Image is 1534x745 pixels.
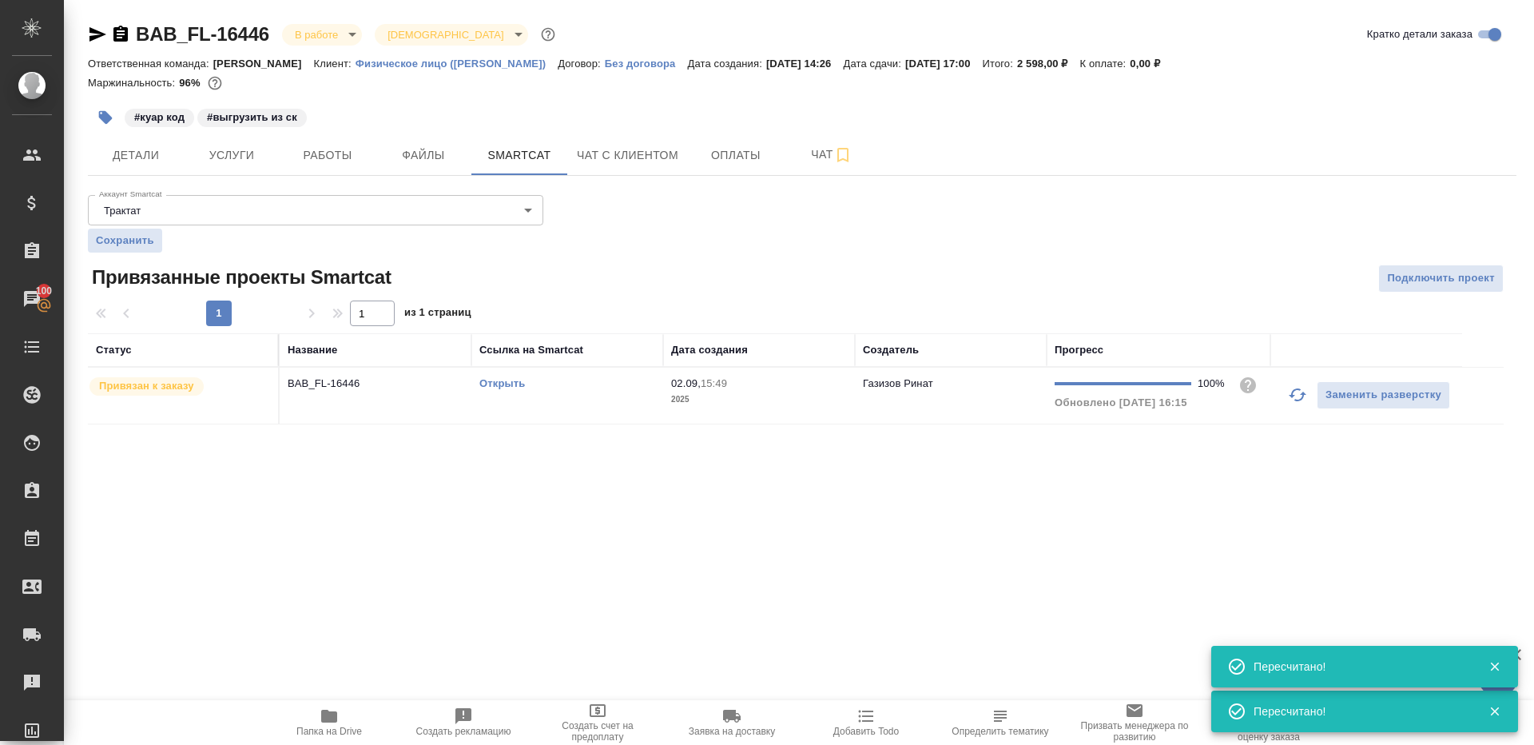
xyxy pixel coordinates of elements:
a: Открыть [479,377,525,389]
span: из 1 страниц [404,303,471,326]
p: Дата создания: [687,58,765,70]
div: Прогресс [1055,342,1103,358]
button: Закрыть [1478,659,1511,674]
span: Привязанные проекты Smartcat [88,265,391,290]
p: BAB_FL-16446 [288,376,463,392]
svg: Подписаться [833,145,852,165]
button: Доп статусы указывают на важность/срочность заказа [538,24,558,45]
span: Чат [793,145,870,165]
div: Название [288,342,337,358]
p: 2025 [671,392,847,408]
span: куар код [123,110,196,123]
span: Подключить проект [1387,269,1495,288]
button: Призвать менеджера по развитию [1067,700,1202,745]
p: Привязан к заказу [99,378,194,394]
p: Газизов Ринат [863,377,933,389]
a: BAB_FL-16446 [136,23,269,45]
span: Оплаты [697,145,774,165]
span: Заявка на доставку [689,726,775,737]
p: Дата сдачи: [844,58,905,70]
button: Сохранить [88,229,162,253]
span: Услуги [193,145,270,165]
span: Файлы [385,145,462,165]
span: Добавить Todo [833,726,899,737]
button: Скопировать ссылку на оценку заказа [1202,700,1336,745]
p: [PERSON_NAME] [213,58,314,70]
p: Итого: [983,58,1017,70]
div: Пересчитано! [1254,659,1464,675]
button: Трактат [99,204,145,217]
span: Призвать менеджера по развитию [1077,720,1192,743]
div: В работе [375,24,527,46]
p: [DATE] 14:26 [766,58,844,70]
div: Дата создания [671,342,748,358]
div: Создатель [863,342,919,358]
div: Трактат [88,195,543,225]
button: Закрыть [1478,704,1511,719]
button: Заявка на доставку [665,700,799,745]
span: Создать счет на предоплату [540,720,655,743]
span: Кратко детали заказа [1367,26,1472,42]
button: Добавить Todo [799,700,933,745]
div: Пересчитано! [1254,703,1464,719]
p: 96% [179,77,204,89]
p: Физическое лицо ([PERSON_NAME]) [356,58,558,70]
button: Скопировать ссылку для ЯМессенджера [88,25,107,44]
p: 0,00 ₽ [1130,58,1172,70]
div: 100% [1198,376,1226,392]
span: Сохранить [96,233,154,249]
span: Чат с клиентом [577,145,678,165]
p: К оплате: [1080,58,1131,70]
div: В работе [282,24,362,46]
span: Заменить разверстку [1325,386,1441,404]
button: Добавить тэг [88,100,123,135]
p: 15:49 [701,377,727,389]
a: Физическое лицо ([PERSON_NAME]) [356,56,558,70]
button: Подключить проект [1378,265,1504,293]
span: Определить тематику [952,726,1048,737]
button: Обновить прогресс [1278,376,1317,414]
button: Папка на Drive [262,700,396,745]
p: #выгрузить из ск [207,110,297,125]
a: Без договора [605,56,688,70]
button: [DEMOGRAPHIC_DATA] [383,28,508,42]
p: 02.09, [671,377,701,389]
span: Папка на Drive [296,726,362,737]
button: Скопировать ссылку [111,25,130,44]
span: 100 [26,283,62,299]
span: Детали [97,145,174,165]
button: Создать рекламацию [396,700,531,745]
p: 2 598,00 ₽ [1017,58,1080,70]
p: Клиент: [314,58,356,70]
button: В работе [290,28,343,42]
p: Ответственная команда: [88,58,213,70]
div: Статус [96,342,132,358]
span: Создать рекламацию [416,726,511,737]
p: Без договора [605,58,688,70]
p: #куар код [134,110,185,125]
a: 100 [4,279,60,319]
p: Договор: [558,58,605,70]
button: Создать счет на предоплату [531,700,665,745]
div: Ссылка на Smartcat [479,342,583,358]
button: 86.16 RUB; [205,73,225,94]
p: Маржинальность: [88,77,179,89]
p: [DATE] 17:00 [905,58,983,70]
span: Работы [289,145,366,165]
button: Заменить разверстку [1317,381,1450,409]
button: Определить тематику [933,700,1067,745]
span: Обновлено [DATE] 16:15 [1055,396,1187,408]
span: Smartcat [481,145,558,165]
span: выгрузить из ск [196,110,308,123]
